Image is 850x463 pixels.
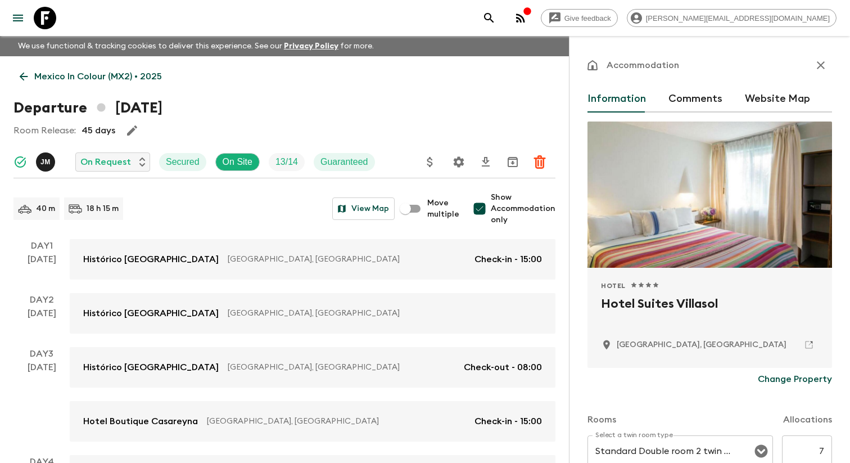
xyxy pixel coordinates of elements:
button: search adventures [478,7,500,29]
h2: Hotel Suites Villasol [601,295,819,331]
label: Select a twin room type [595,430,673,440]
p: Check-in - 15:00 [474,253,542,266]
button: Delete [528,151,551,173]
div: [PERSON_NAME][EMAIL_ADDRESS][DOMAIN_NAME] [627,9,837,27]
p: J M [40,158,51,167]
span: Jocelyn Muñoz [36,156,57,165]
p: Check-in - 15:00 [474,415,542,428]
button: View Map [332,197,395,220]
p: [GEOGRAPHIC_DATA], [GEOGRAPHIC_DATA] [228,362,455,373]
span: Give feedback [558,14,617,23]
svg: Synced Successfully [13,155,27,169]
p: [GEOGRAPHIC_DATA], [GEOGRAPHIC_DATA] [228,254,465,265]
h1: Departure [DATE] [13,97,162,119]
button: Download CSV [474,151,497,173]
p: Rooms [587,413,616,426]
span: [PERSON_NAME][EMAIL_ADDRESS][DOMAIN_NAME] [640,14,836,23]
p: On Site [223,155,252,169]
button: Change Property [758,368,832,390]
p: Allocations [783,413,832,426]
p: Guaranteed [320,155,368,169]
div: On Site [215,153,260,171]
span: Show Accommodation only [491,192,555,226]
a: Histórico [GEOGRAPHIC_DATA][GEOGRAPHIC_DATA], [GEOGRAPHIC_DATA] [70,293,555,334]
span: Hotel [601,281,626,290]
button: JM [36,152,57,172]
a: Mexico In Colour (MX2) • 2025 [13,65,168,88]
p: We use functional & tracking cookies to deliver this experience. See our for more. [13,36,378,56]
p: Hotel Boutique Casareyna [83,415,198,428]
button: menu [7,7,29,29]
div: Trip Fill [269,153,305,171]
div: Secured [159,153,206,171]
p: [GEOGRAPHIC_DATA], [GEOGRAPHIC_DATA] [228,308,533,319]
p: 18 h 15 m [87,203,119,214]
button: Settings [447,151,470,173]
button: Update Price, Early Bird Discount and Costs [419,151,441,173]
p: Histórico [GEOGRAPHIC_DATA] [83,253,219,266]
button: Information [587,86,646,113]
p: On Request [80,155,131,169]
span: Move multiple [427,197,459,220]
p: Histórico [GEOGRAPHIC_DATA] [83,361,219,374]
div: [DATE] [28,307,56,334]
button: Website Map [745,86,810,113]
p: Check-out - 08:00 [464,361,542,374]
p: 40 m [36,203,55,214]
p: Puerto Escondido, Mexico [617,339,786,350]
p: Mexico In Colour (MX2) • 2025 [34,70,162,83]
button: Open [753,443,769,459]
p: 13 / 14 [275,155,298,169]
a: Give feedback [541,9,618,27]
p: Histórico [GEOGRAPHIC_DATA] [83,307,219,320]
a: Hotel Boutique Casareyna[GEOGRAPHIC_DATA], [GEOGRAPHIC_DATA]Check-in - 15:00 [70,401,555,442]
div: [DATE] [28,253,56,280]
a: Histórico [GEOGRAPHIC_DATA][GEOGRAPHIC_DATA], [GEOGRAPHIC_DATA]Check-out - 08:00 [70,347,555,388]
p: Change Property [758,372,832,386]
p: 45 days [82,124,115,137]
p: Day 1 [13,239,70,253]
div: Photo of Hotel Suites Villasol [587,122,832,268]
p: Day 3 [13,347,70,361]
p: Room Release: [13,124,76,137]
p: Day 2 [13,293,70,307]
a: Privacy Policy [284,42,338,50]
button: Archive (Completed, Cancelled or Unsynced Departures only) [501,151,524,173]
button: Comments [668,86,722,113]
p: [GEOGRAPHIC_DATA], [GEOGRAPHIC_DATA] [207,416,465,427]
p: Secured [166,155,200,169]
div: [DATE] [28,361,56,442]
p: Accommodation [607,59,679,72]
a: Histórico [GEOGRAPHIC_DATA][GEOGRAPHIC_DATA], [GEOGRAPHIC_DATA]Check-in - 15:00 [70,239,555,280]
